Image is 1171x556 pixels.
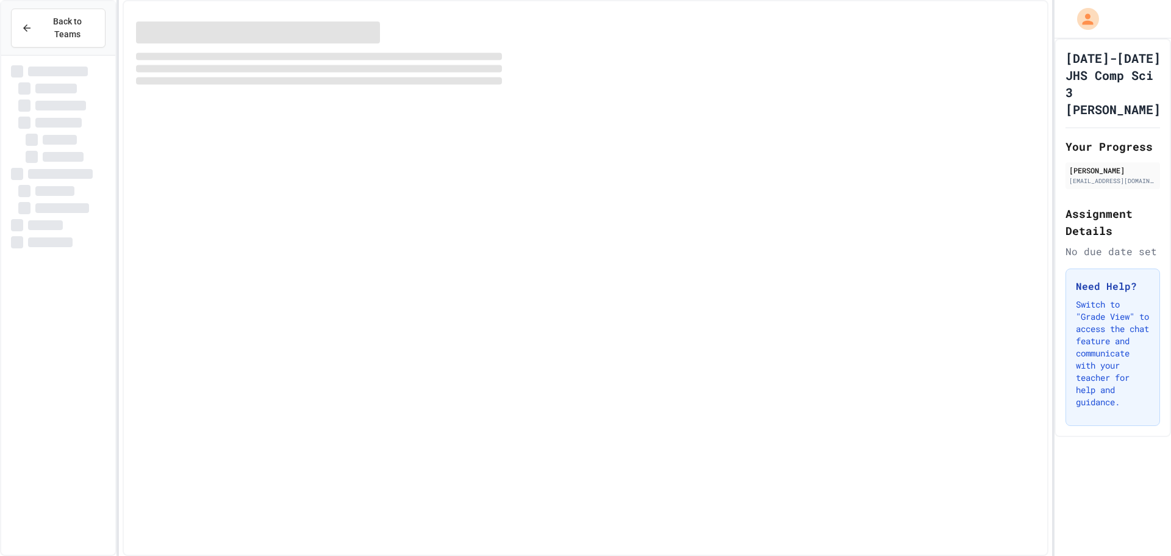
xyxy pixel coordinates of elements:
button: Back to Teams [11,9,106,48]
h1: [DATE]-[DATE] JHS Comp Sci 3 [PERSON_NAME] [1065,49,1161,118]
div: No due date set [1065,244,1160,259]
p: Switch to "Grade View" to access the chat feature and communicate with your teacher for help and ... [1076,298,1150,408]
span: Back to Teams [40,15,95,41]
iframe: chat widget [1120,507,1159,544]
h3: Need Help? [1076,279,1150,294]
h2: Your Progress [1065,138,1160,155]
div: [EMAIL_ADDRESS][DOMAIN_NAME] [1069,176,1156,186]
h2: Assignment Details [1065,205,1160,239]
div: [PERSON_NAME] [1069,165,1156,176]
iframe: chat widget [1070,454,1159,506]
div: My Account [1064,5,1102,33]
